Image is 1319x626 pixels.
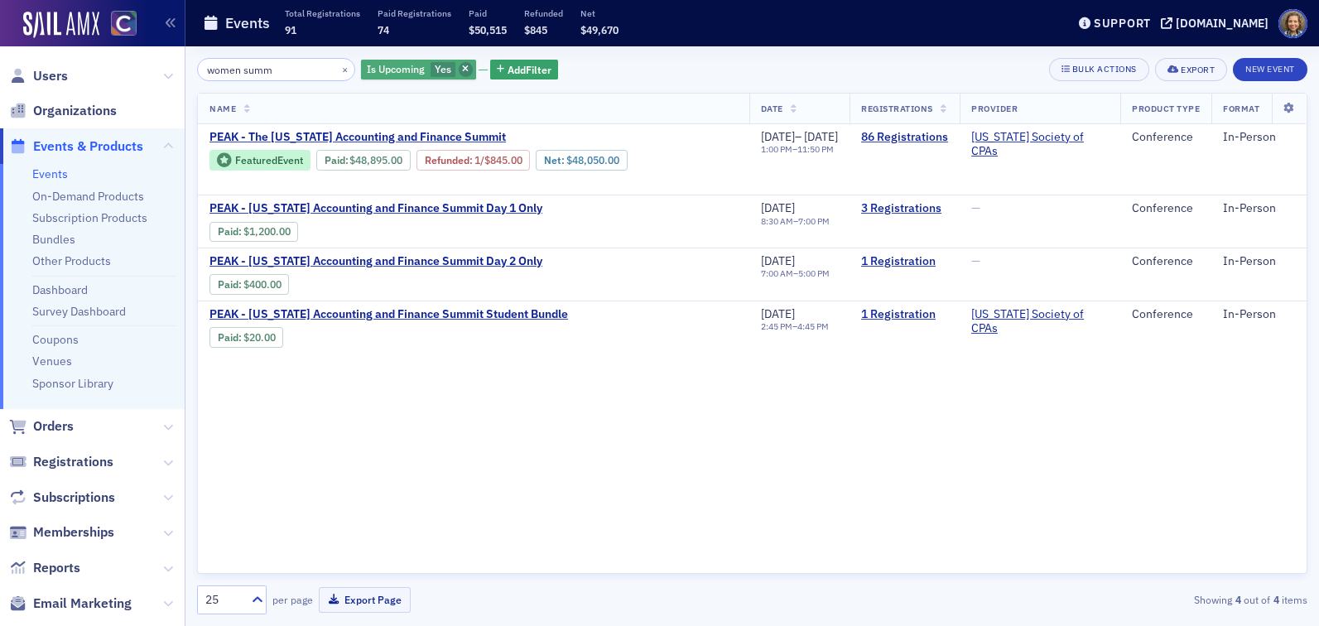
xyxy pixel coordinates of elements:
[1223,130,1295,145] div: In-Person
[949,592,1307,607] div: Showing out of items
[1094,16,1151,31] div: Support
[32,304,126,319] a: Survey Dashboard
[33,102,117,120] span: Organizations
[469,7,507,19] p: Paid
[761,103,783,114] span: Date
[425,154,469,166] a: Refunded
[32,332,79,347] a: Coupons
[544,154,566,166] span: Net :
[272,592,313,607] label: per page
[761,129,795,144] span: [DATE]
[33,489,115,507] span: Subscriptions
[797,320,829,332] time: 4:45 PM
[225,13,270,33] h1: Events
[378,7,451,19] p: Paid Registrations
[111,11,137,36] img: SailAMX
[218,331,238,344] a: Paid
[1223,103,1259,114] span: Format
[861,130,948,145] a: 86 Registrations
[349,154,402,166] span: $48,895.00
[469,23,507,36] span: $50,515
[197,58,355,81] input: Search…
[761,143,792,155] time: 1:00 PM
[798,267,830,279] time: 5:00 PM
[218,278,238,291] a: Paid
[761,215,793,227] time: 8:30 AM
[524,7,563,19] p: Refunded
[218,225,238,238] a: Paid
[33,67,68,85] span: Users
[33,595,132,613] span: Email Marketing
[761,216,830,227] div: –
[536,150,627,170] div: Net: $4805000
[1223,307,1295,322] div: In-Person
[861,254,948,269] a: 1 Registration
[971,253,980,268] span: —
[524,23,547,36] span: $845
[205,591,242,609] div: 25
[209,327,283,347] div: Paid: 2 - $2000
[218,225,243,238] span: :
[580,7,619,19] p: Net
[316,150,411,170] div: Paid: 130 - $4889500
[325,154,345,166] a: Paid
[490,60,558,80] button: AddFilter
[508,62,551,77] span: Add Filter
[1132,130,1200,145] div: Conference
[761,200,795,215] span: [DATE]
[32,354,72,368] a: Venues
[761,144,839,155] div: –
[798,215,830,227] time: 7:00 PM
[32,189,144,204] a: On-Demand Products
[566,154,619,166] span: $48,050.00
[33,417,74,436] span: Orders
[761,306,795,321] span: [DATE]
[32,166,68,181] a: Events
[33,453,113,471] span: Registrations
[580,23,619,36] span: $49,670
[1049,58,1149,81] button: Bulk Actions
[761,320,792,332] time: 2:45 PM
[9,67,68,85] a: Users
[319,587,411,613] button: Export Page
[33,137,143,156] span: Events & Products
[1132,103,1200,114] span: Product Type
[9,559,80,577] a: Reports
[971,307,1109,336] span: Colorado Society of CPAs
[285,7,360,19] p: Total Registrations
[235,156,303,165] div: Featured Event
[1132,254,1200,269] div: Conference
[378,23,389,36] span: 74
[804,129,838,144] span: [DATE]
[425,154,474,166] span: :
[99,11,137,39] a: View Homepage
[761,253,795,268] span: [DATE]
[971,307,1109,336] a: [US_STATE] Society of CPAs
[209,103,236,114] span: Name
[32,210,147,225] a: Subscription Products
[325,154,350,166] span: :
[1181,65,1215,75] div: Export
[1270,592,1282,607] strong: 4
[32,282,88,297] a: Dashboard
[1176,16,1268,31] div: [DOMAIN_NAME]
[761,321,829,332] div: –
[761,267,793,279] time: 7:00 AM
[209,130,506,145] span: PEAK - The Colorado Accounting and Finance Summit
[761,268,830,279] div: –
[416,150,530,170] div: Refunded: 130 - $4889500
[218,331,243,344] span: :
[209,222,298,242] div: Paid: 6 - $120000
[209,201,542,216] span: PEAK - Colorado Accounting and Finance Summit Day 1 Only
[209,150,310,171] div: Featured Event
[9,489,115,507] a: Subscriptions
[243,225,291,238] span: $1,200.00
[761,130,839,145] div: –
[1233,60,1307,75] a: New Event
[971,200,980,215] span: —
[1223,254,1295,269] div: In-Person
[9,137,143,156] a: Events & Products
[1072,65,1137,74] div: Bulk Actions
[9,102,117,120] a: Organizations
[209,130,738,145] a: PEAK - The [US_STATE] Accounting and Finance Summit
